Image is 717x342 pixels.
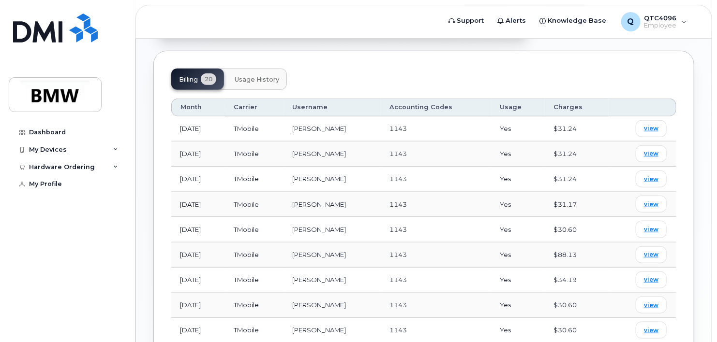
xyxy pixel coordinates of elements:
td: TMobile [225,293,284,318]
td: [DATE] [171,268,225,293]
span: 1143 [389,301,407,309]
td: [PERSON_NAME] [284,116,381,142]
td: Yes [491,268,545,293]
span: Usage History [235,76,279,84]
td: Yes [491,167,545,192]
a: view [636,221,667,238]
td: [DATE] [171,293,225,318]
td: TMobile [225,242,284,268]
span: view [644,175,658,184]
td: [PERSON_NAME] [284,268,381,293]
th: Carrier [225,99,284,116]
span: Knowledge Base [548,16,607,26]
div: $31.24 [553,124,600,133]
span: 1143 [389,226,407,233]
a: view [636,196,667,213]
td: Yes [491,142,545,167]
span: 1143 [389,175,407,183]
td: TMobile [225,167,284,192]
span: view [644,124,658,133]
span: view [644,275,658,284]
div: $30.60 [553,225,600,234]
iframe: Messenger Launcher [675,300,710,335]
div: QTC4096 [614,12,694,31]
a: Knowledge Base [533,11,613,30]
td: [PERSON_NAME] [284,242,381,268]
td: [PERSON_NAME] [284,217,381,242]
td: [DATE] [171,242,225,268]
td: Yes [491,116,545,142]
th: Usage [491,99,545,116]
span: 1143 [389,125,407,132]
div: $30.60 [553,326,600,335]
a: view [636,120,667,137]
td: Yes [491,293,545,318]
a: view [636,271,667,288]
span: 1143 [389,326,407,334]
span: view [644,200,658,209]
span: Q [627,16,634,28]
th: Charges [545,99,609,116]
td: [DATE] [171,116,225,142]
span: 1143 [389,276,407,284]
td: TMobile [225,192,284,217]
td: TMobile [225,142,284,167]
div: $30.60 [553,300,600,310]
th: Username [284,99,381,116]
div: $34.19 [553,275,600,285]
td: TMobile [225,268,284,293]
td: [DATE] [171,142,225,167]
td: [DATE] [171,192,225,217]
div: $31.17 [553,200,600,209]
td: [PERSON_NAME] [284,167,381,192]
td: [PERSON_NAME] [284,192,381,217]
td: [DATE] [171,217,225,242]
div: $31.24 [553,174,600,184]
span: Alerts [506,16,526,26]
span: view [644,301,658,310]
td: [PERSON_NAME] [284,293,381,318]
span: 1143 [389,150,407,157]
td: Yes [491,192,545,217]
td: [DATE] [171,167,225,192]
a: Support [442,11,491,30]
a: Alerts [491,11,533,30]
td: [PERSON_NAME] [284,142,381,167]
span: Employee [644,22,677,29]
span: view [644,225,658,234]
a: view [636,322,667,339]
a: view [636,246,667,263]
th: Month [171,99,225,116]
span: 1143 [389,200,407,208]
td: TMobile [225,217,284,242]
span: Support [457,16,484,26]
div: $31.24 [553,149,600,158]
span: view [644,326,658,335]
th: Accounting Codes [381,99,491,116]
span: 1143 [389,251,407,258]
span: view [644,250,658,259]
span: view [644,149,658,158]
td: TMobile [225,116,284,142]
a: view [636,171,667,187]
td: Yes [491,217,545,242]
a: view [636,297,667,313]
td: Yes [491,242,545,268]
a: view [636,145,667,162]
div: $88.13 [553,250,600,259]
span: QTC4096 [644,14,677,22]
